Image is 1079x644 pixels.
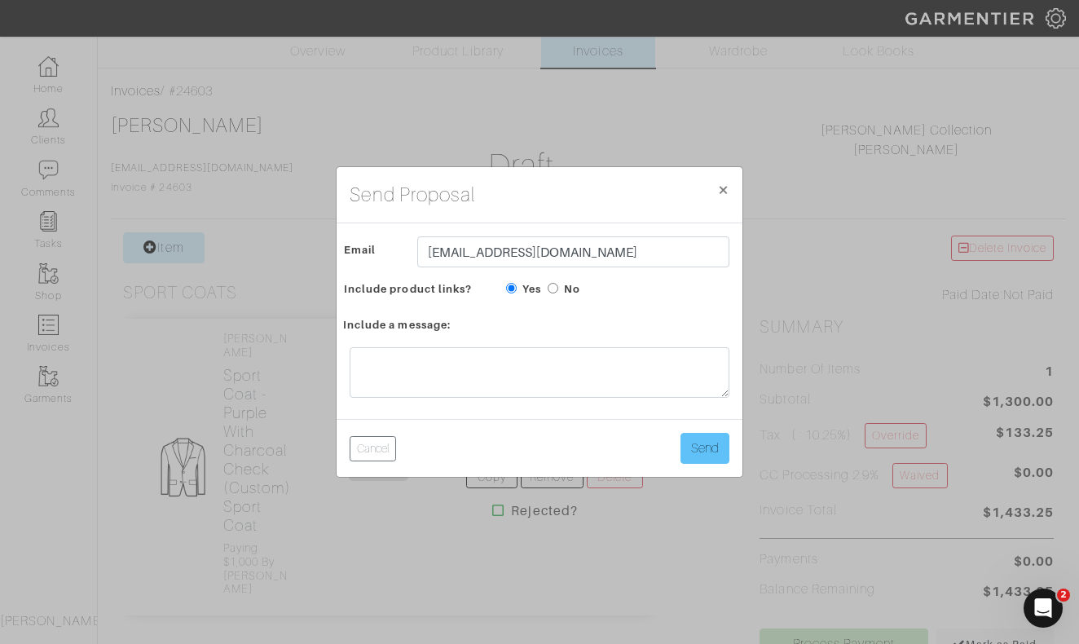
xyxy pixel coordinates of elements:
[717,179,729,201] span: ×
[680,433,729,464] button: Send
[350,180,475,210] h4: Send Proposal
[1024,589,1063,628] iframe: Intercom live chat
[343,313,451,337] span: Include a message:
[350,436,396,461] button: Cancel
[344,238,376,262] span: Email
[1057,589,1070,602] span: 2
[344,277,472,301] span: Include product links?
[522,281,541,297] label: Yes
[564,281,580,297] label: No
